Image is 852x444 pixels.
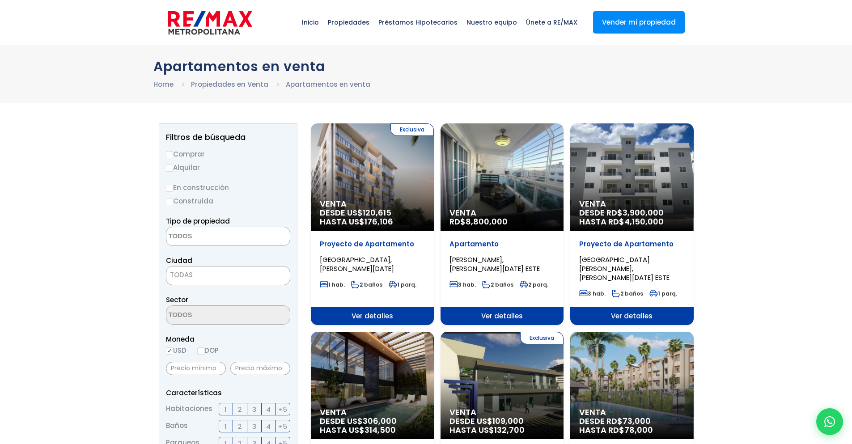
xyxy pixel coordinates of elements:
span: +5 [278,421,287,432]
textarea: Search [166,227,253,246]
span: 132,700 [494,424,525,436]
span: DESDE RD$ [579,208,684,226]
a: Venta DESDE RD$3,900,000 HASTA RD$4,150,000 Proyecto de Apartamento [GEOGRAPHIC_DATA][PERSON_NAME... [570,123,693,325]
span: [PERSON_NAME], [PERSON_NAME][DATE] ESTE [449,255,540,273]
span: Baños [166,420,188,432]
span: RD$ [449,216,508,227]
label: Construida [166,195,290,207]
span: TODAS [170,270,193,279]
span: Nuestro equipo [462,9,521,36]
span: +5 [278,404,287,415]
span: 2 [238,404,242,415]
input: Construida [166,198,173,205]
span: 306,000 [363,415,397,427]
span: HASTA US$ [320,217,425,226]
a: Venta RD$8,800,000 Apartamento [PERSON_NAME], [PERSON_NAME][DATE] ESTE 3 hab. 2 baños 2 parq. Ver... [441,123,564,325]
a: Exclusiva Venta DESDE US$120,615 HASTA US$176,106 Proyecto de Apartamento [GEOGRAPHIC_DATA], [PER... [311,123,434,325]
li: Apartamentos en venta [286,79,370,90]
span: Venta [449,408,555,417]
input: DOP [197,347,204,355]
span: Venta [579,199,684,208]
span: 2 parq. [520,281,548,288]
span: 120,615 [363,207,391,218]
label: Comprar [166,148,290,160]
label: En construcción [166,182,290,193]
span: HASTA RD$ [579,426,684,435]
p: Características [166,387,290,398]
span: Venta [320,199,425,208]
span: TODAS [166,266,290,285]
span: Venta [449,208,555,217]
span: Exclusiva [390,123,434,136]
a: Vender mi propiedad [593,11,685,34]
span: DESDE US$ [320,417,425,435]
input: Alquilar [166,165,173,172]
input: En construcción [166,185,173,192]
span: 3 [252,421,256,432]
span: 4 [266,404,271,415]
label: Alquilar [166,162,290,173]
span: HASTA US$ [449,426,555,435]
span: Tipo de propiedad [166,216,230,226]
a: Propiedades en Venta [191,80,268,89]
p: Apartamento [449,240,555,249]
span: 3,900,000 [623,207,664,218]
span: [GEOGRAPHIC_DATA][PERSON_NAME], [PERSON_NAME][DATE] ESTE [579,255,670,282]
span: 3 hab. [449,281,476,288]
input: Precio mínimo [166,362,226,375]
span: 1 [225,404,227,415]
span: [GEOGRAPHIC_DATA], [PERSON_NAME][DATE] [320,255,394,273]
span: 314,500 [365,424,396,436]
span: 4,150,000 [624,216,664,227]
span: Venta [579,408,684,417]
input: USD [166,347,173,355]
span: Venta [320,408,425,417]
label: USD [166,345,187,356]
span: Ver detalles [441,307,564,325]
span: 1 [225,421,227,432]
span: 2 baños [482,281,513,288]
span: HASTA US$ [320,426,425,435]
span: 109,000 [492,415,524,427]
span: Sector [166,295,188,304]
span: Únete a RE/MAX [521,9,582,36]
input: Comprar [166,151,173,158]
textarea: Search [166,306,253,325]
span: Exclusiva [520,332,564,344]
span: 1 parq. [389,281,416,288]
img: remax-metropolitana-logo [168,9,252,36]
span: 1 parq. [649,290,677,297]
span: 8,800,000 [466,216,508,227]
span: Ver detalles [311,307,434,325]
a: Home [153,80,174,89]
span: 4 [266,421,271,432]
span: 3 [252,404,256,415]
span: DESDE US$ [320,208,425,226]
span: Inicio [297,9,323,36]
span: Préstamos Hipotecarios [374,9,462,36]
span: 73,000 [623,415,651,427]
span: TODAS [166,269,290,281]
span: 2 baños [351,281,382,288]
span: Moneda [166,334,290,345]
span: DESDE RD$ [579,417,684,435]
span: 1 hab. [320,281,345,288]
span: 2 baños [612,290,643,297]
span: Habitaciones [166,403,212,415]
span: 78,000 [624,424,653,436]
input: Precio máximo [230,362,290,375]
span: 2 [238,421,242,432]
span: DESDE US$ [449,417,555,435]
span: 3 hab. [579,290,606,297]
span: HASTA RD$ [579,217,684,226]
h1: Apartamentos en venta [153,59,699,74]
span: 176,106 [365,216,393,227]
span: Ciudad [166,256,192,265]
p: Proyecto de Apartamento [320,240,425,249]
h2: Filtros de búsqueda [166,133,290,142]
span: Propiedades [323,9,374,36]
span: Ver detalles [570,307,693,325]
p: Proyecto de Apartamento [579,240,684,249]
label: DOP [197,345,219,356]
